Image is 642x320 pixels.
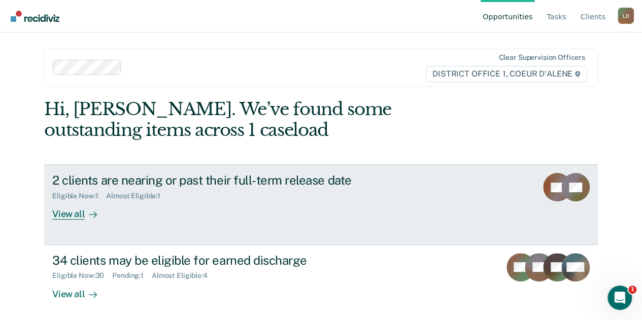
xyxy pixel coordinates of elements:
iframe: Intercom live chat [607,286,632,310]
div: Eligible Now : 30 [52,271,112,280]
div: View all [52,280,109,300]
img: Recidiviz [11,11,59,22]
div: Clear supervision officers [498,53,585,62]
div: View all [52,200,109,220]
div: Almost Eligible : 4 [152,271,216,280]
div: 34 clients may be eligible for earned discharge [52,253,409,268]
span: DISTRICT OFFICE 1, COEUR D'ALENE [426,66,587,82]
div: L D [618,8,634,24]
div: Almost Eligible : 1 [106,192,168,200]
span: 1 [628,286,636,294]
a: 2 clients are nearing or past their full-term release dateEligible Now:1Almost Eligible:1View all [44,164,598,244]
button: Profile dropdown button [618,8,634,24]
div: 2 clients are nearing or past their full-term release date [52,173,409,188]
div: Eligible Now : 1 [52,192,106,200]
div: Hi, [PERSON_NAME]. We’ve found some outstanding items across 1 caseload [44,99,487,140]
div: Pending : 1 [112,271,152,280]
